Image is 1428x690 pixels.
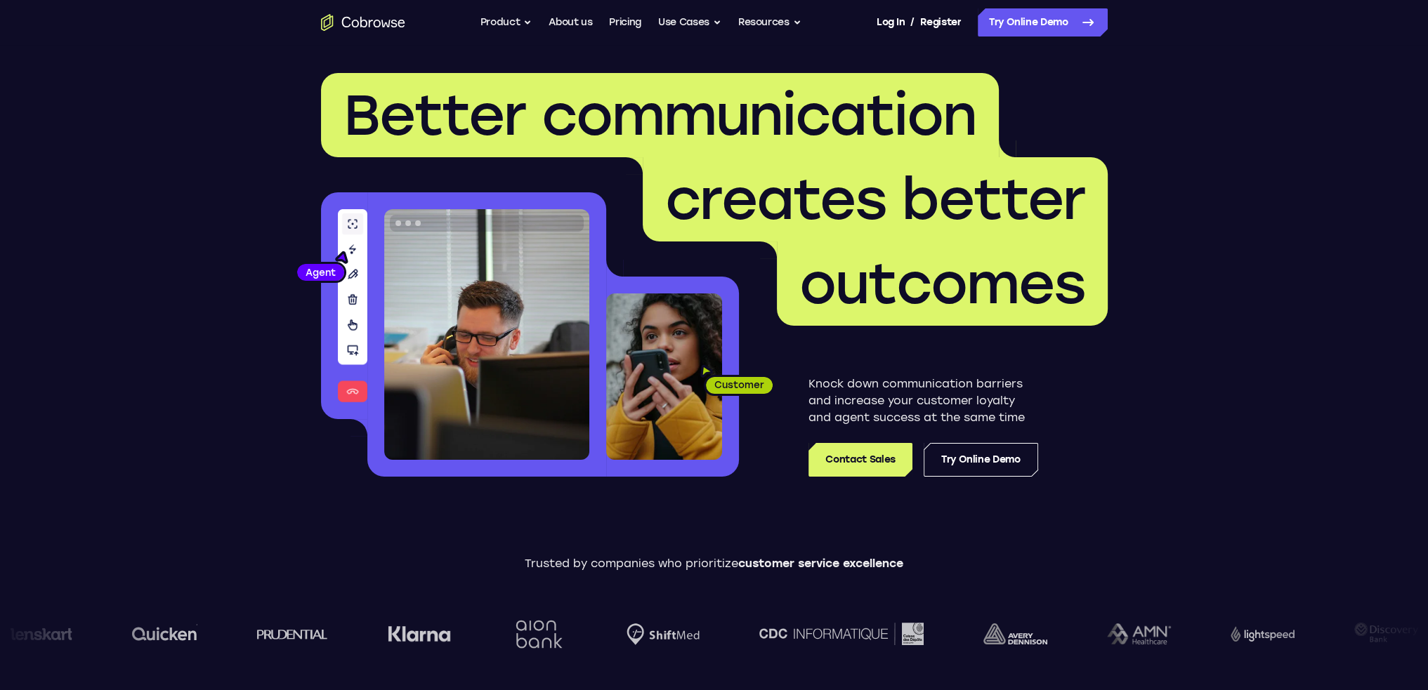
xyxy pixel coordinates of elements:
a: About us [549,8,592,37]
img: prudential [257,628,328,639]
a: Pricing [609,8,641,37]
button: Resources [738,8,801,37]
a: Try Online Demo [924,443,1038,477]
p: Knock down communication barriers and increase your customer loyalty and agent success at the sam... [808,376,1038,426]
span: creates better [665,166,1085,233]
span: outcomes [799,250,1085,317]
img: AMN Healthcare [1107,623,1171,645]
img: CDC Informatique [759,623,924,644]
img: Klarna [388,625,451,642]
button: Product [480,8,532,37]
span: / [910,14,915,31]
img: Lightspeed [1231,626,1295,641]
a: Register [920,8,961,37]
a: Contact Sales [808,443,912,477]
img: A customer holding their phone [606,293,722,460]
img: A customer support agent talking on the phone [384,209,589,460]
img: avery-dennison [983,623,1047,644]
img: Shiftmed [627,623,700,645]
span: customer service excellence [738,557,903,570]
a: Log In [877,8,905,37]
button: Use Cases [658,8,721,37]
img: Aion Bank [511,606,568,663]
a: Try Online Demo [978,8,1108,37]
span: Better communication [343,81,976,149]
a: Go to the home page [321,14,405,31]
